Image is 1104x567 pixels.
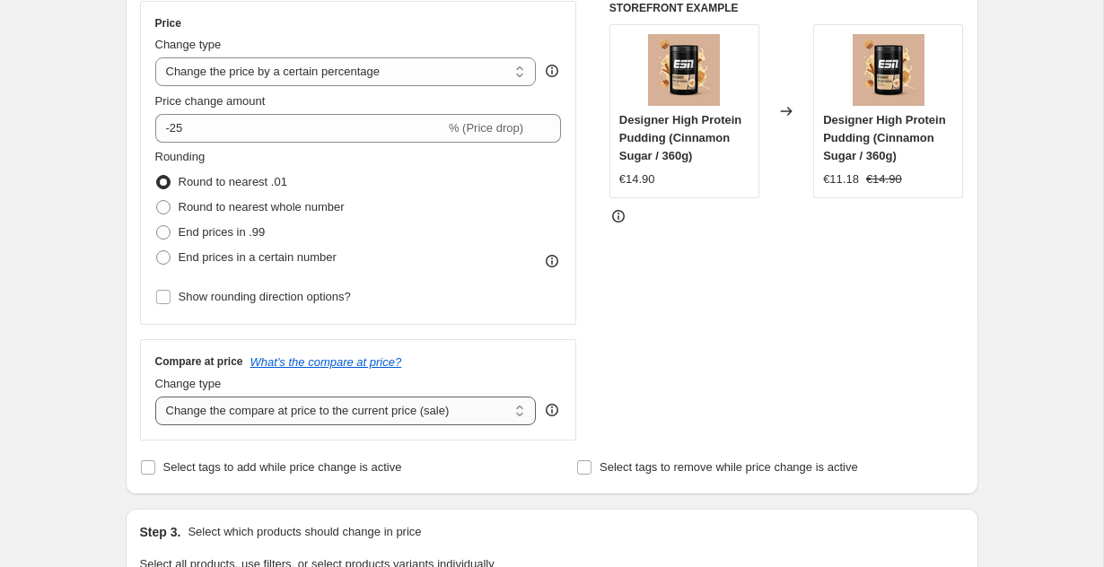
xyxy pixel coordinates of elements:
[543,62,561,80] div: help
[155,354,243,369] h3: Compare at price
[155,38,222,51] span: Change type
[823,113,946,162] span: Designer High Protein Pudding (Cinnamon Sugar / 360g)
[866,170,902,188] strike: €14.90
[155,114,445,143] input: -15
[619,113,742,162] span: Designer High Protein Pudding (Cinnamon Sugar / 360g)
[155,94,266,108] span: Price change amount
[179,290,351,303] span: Show rounding direction options?
[648,34,720,106] img: 1_f490060c-af4a-42cb-a1ff-8f4d29ae22f3_80x.png
[619,170,655,188] div: €14.90
[179,200,345,214] span: Round to nearest whole number
[155,150,206,163] span: Rounding
[155,377,222,390] span: Change type
[853,34,924,106] img: 1_f490060c-af4a-42cb-a1ff-8f4d29ae22f3_80x.png
[609,1,964,15] h6: STOREFRONT EXAMPLE
[140,523,181,541] h2: Step 3.
[600,460,858,474] span: Select tags to remove while price change is active
[188,523,421,541] p: Select which products should change in price
[250,355,402,369] button: What's the compare at price?
[179,175,287,188] span: Round to nearest .01
[449,121,523,135] span: % (Price drop)
[155,16,181,31] h3: Price
[179,225,266,239] span: End prices in .99
[543,401,561,419] div: help
[179,250,337,264] span: End prices in a certain number
[823,170,859,188] div: €11.18
[163,460,402,474] span: Select tags to add while price change is active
